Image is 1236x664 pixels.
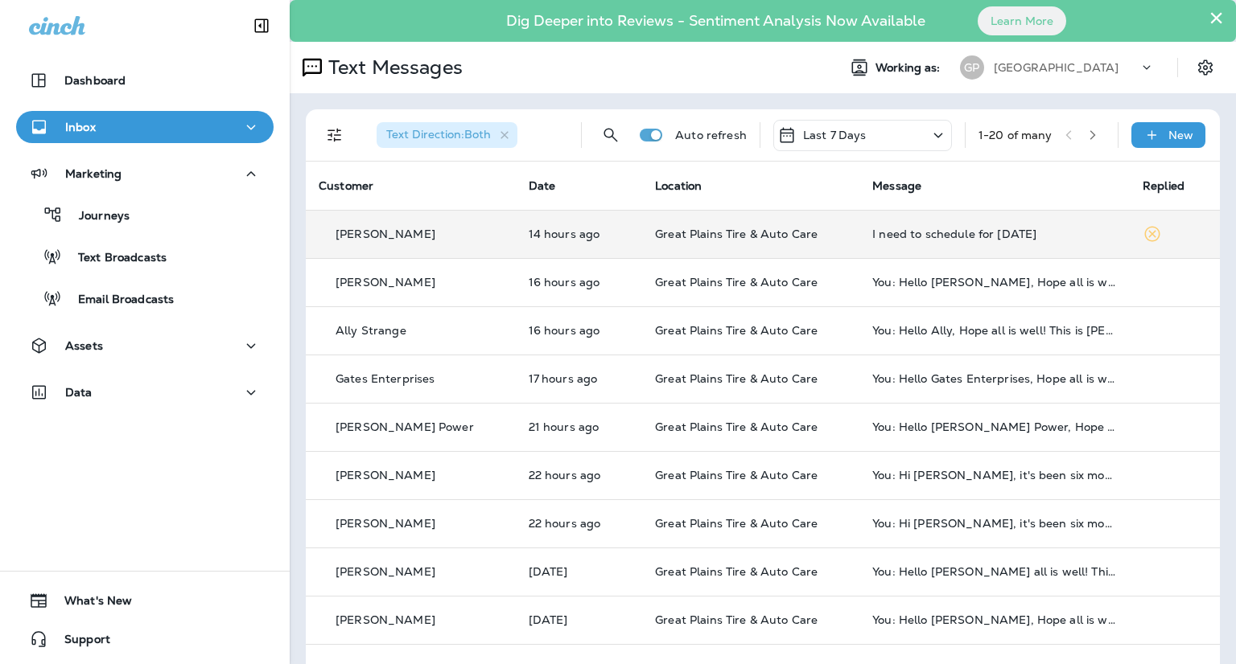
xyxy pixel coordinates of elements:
[336,517,435,530] p: [PERSON_NAME]
[336,324,406,337] p: Ally Strange
[994,61,1119,74] p: [GEOGRAPHIC_DATA]
[529,565,630,578] p: Oct 5, 2025 08:06 AM
[377,122,517,148] div: Text Direction:Both
[529,178,556,193] span: Date
[65,339,103,352] p: Assets
[65,167,122,180] p: Marketing
[529,324,630,337] p: Oct 5, 2025 04:30 PM
[16,64,274,96] button: Dashboard
[62,293,174,308] p: Email Broadcasts
[386,127,491,141] span: Text Direction : Both
[16,158,274,190] button: Marketing
[529,227,630,240] p: Oct 5, 2025 06:50 PM
[872,565,1117,578] div: You: Hello Colton, Hope all is well! This is Justin at Great Plains Tire & Auto Care, I wanted to...
[872,324,1117,337] div: You: Hello Ally, Hope all is well! This is Justin at Great Plains Tire & Auto Care, I wanted to r...
[336,372,435,385] p: Gates Enterprises
[872,613,1117,626] div: You: Hello Wesley, Hope all is well! This is Justin at Great Plains Tire & Auto Care, I wanted to...
[875,61,944,75] span: Working as:
[322,55,463,80] p: Text Messages
[655,371,818,386] span: Great Plains Tire & Auto Care
[595,119,627,151] button: Search Messages
[655,323,818,338] span: Great Plains Tire & Auto Care
[336,227,435,240] p: [PERSON_NAME]
[872,469,1117,482] div: You: Hi Dianna, it's been six months since we last serviced your 2011 GMC Acadia at Great Plains ...
[16,584,274,617] button: What's New
[655,178,702,193] span: Location
[459,18,972,23] p: Dig Deeper into Reviews - Sentiment Analysis Now Available
[655,613,818,627] span: Great Plains Tire & Auto Care
[16,198,274,232] button: Journeys
[1209,5,1224,31] button: Close
[1168,129,1193,141] p: New
[16,281,274,315] button: Email Broadcasts
[529,469,630,482] p: Oct 5, 2025 10:20 AM
[1143,178,1184,193] span: Replied
[16,111,274,143] button: Inbox
[336,469,435,482] p: [PERSON_NAME]
[64,74,126,87] p: Dashboard
[960,55,984,80] div: GP
[655,468,818,482] span: Great Plains Tire & Auto Care
[655,227,818,241] span: Great Plains Tire & Auto Care
[872,517,1117,530] div: You: Hi Darrell, it's been six months since we last serviced your 1901 STOCK TRAILER . at Great P...
[872,227,1117,240] div: I need to schedule for Wednesday
[48,594,132,613] span: What's New
[336,565,435,578] p: [PERSON_NAME]
[336,420,474,433] p: [PERSON_NAME] Power
[872,372,1117,385] div: You: Hello Gates Enterprises, Hope all is well! This is Justin at Great Plains Tire & Auto Care, ...
[872,276,1117,289] div: You: Hello Jackie, Hope all is well! This is Justin at Great Plains Tire & Auto Care, I wanted to...
[529,372,630,385] p: Oct 5, 2025 03:30 PM
[978,129,1053,141] div: 1 - 20 of many
[16,376,274,408] button: Data
[16,330,274,362] button: Assets
[529,276,630,289] p: Oct 5, 2025 04:30 PM
[655,564,818,579] span: Great Plains Tire & Auto Care
[62,251,167,266] p: Text Broadcasts
[978,6,1066,35] button: Learn More
[872,420,1117,433] div: You: Hello Killion Power, Hope all is well! This is Justin at Great Plains Tire & Auto Care, I wa...
[239,10,284,42] button: Collapse Sidebar
[65,386,93,399] p: Data
[529,517,630,530] p: Oct 5, 2025 10:20 AM
[655,420,818,434] span: Great Plains Tire & Auto Care
[319,119,351,151] button: Filters
[872,178,921,193] span: Message
[16,240,274,273] button: Text Broadcasts
[529,420,630,433] p: Oct 5, 2025 11:30 AM
[65,121,96,133] p: Inbox
[48,633,110,652] span: Support
[675,129,747,141] p: Auto refresh
[16,623,274,655] button: Support
[336,276,435,289] p: [PERSON_NAME]
[655,275,818,289] span: Great Plains Tire & Auto Care
[803,129,867,141] p: Last 7 Days
[63,209,130,224] p: Journeys
[529,613,630,626] p: Oct 5, 2025 08:06 AM
[1191,53,1220,82] button: Settings
[336,613,435,626] p: [PERSON_NAME]
[319,178,373,193] span: Customer
[655,516,818,531] span: Great Plains Tire & Auto Care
